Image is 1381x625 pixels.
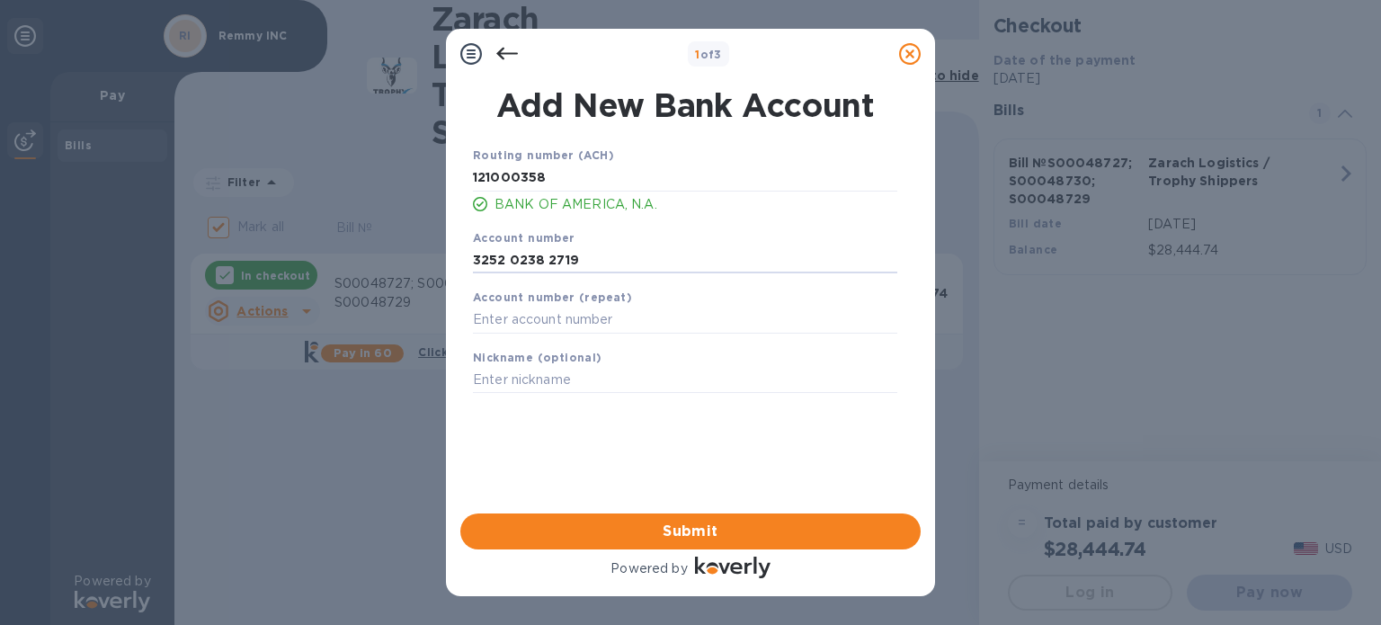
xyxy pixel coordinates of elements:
p: BANK OF AMERICA, N.A. [494,195,897,214]
button: Submit [460,513,921,549]
b: Account number [473,231,575,245]
img: Logo [695,557,771,578]
b: of 3 [695,48,722,61]
span: Submit [475,521,906,542]
input: Enter routing number [473,165,897,192]
b: Routing number (ACH) [473,148,614,162]
b: Nickname (optional) [473,351,602,364]
p: Powered by [610,559,687,578]
input: Enter account number [473,307,897,334]
input: Enter account number [473,246,897,273]
b: Account number (repeat) [473,290,632,304]
h1: Add New Bank Account [462,86,908,124]
span: 1 [695,48,699,61]
input: Enter nickname [473,367,897,394]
